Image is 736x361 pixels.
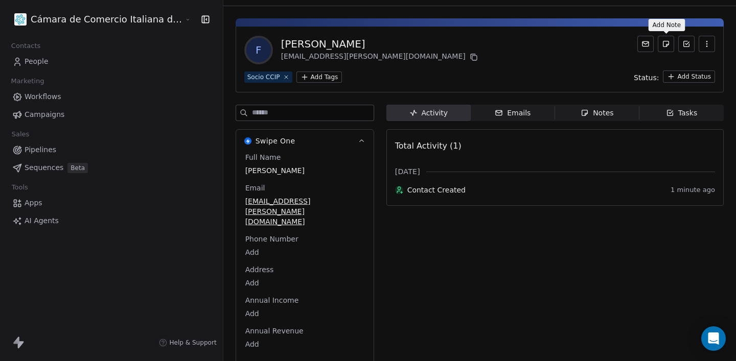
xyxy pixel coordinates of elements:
a: Apps [8,195,215,211]
p: Add Note [653,21,681,29]
span: Help & Support [169,339,216,347]
span: AI Agents [25,215,59,226]
span: Contact Created [407,185,666,195]
div: Open Intercom Messenger [701,326,726,351]
span: Swipe One [256,136,295,146]
a: People [8,53,215,70]
span: 1 minute ago [671,186,715,194]
a: SequencesBeta [8,159,215,176]
a: Campaigns [8,106,215,123]
span: [PERSON_NAME] [245,165,364,176]
span: Marketing [7,74,49,89]
div: Notes [581,108,613,118]
div: Tasks [666,108,698,118]
button: Add Status [663,70,715,83]
button: Cámara de Comercio Italiana del [GEOGRAPHIC_DATA] [12,11,177,28]
span: [EMAIL_ADDRESS][PERSON_NAME][DOMAIN_NAME] [245,196,364,227]
span: Sales [7,127,34,142]
span: People [25,56,49,67]
img: WhatsApp%20Image%202021-08-27%20at%2009.37.39.png [14,13,27,26]
div: Emails [495,108,531,118]
span: [DATE] [395,166,420,177]
span: Tools [7,180,32,195]
span: Add [245,339,364,349]
a: AI Agents [8,212,215,229]
span: Campaigns [25,109,64,120]
button: Add Tags [296,71,342,83]
a: Help & Support [159,339,216,347]
span: Pipelines [25,145,56,155]
span: Add [245,247,364,257]
span: Status: [634,73,659,83]
a: Pipelines [8,141,215,158]
div: [EMAIL_ADDRESS][PERSON_NAME][DOMAIN_NAME] [281,51,480,63]
span: Beta [67,163,88,173]
span: Phone Number [243,234,301,244]
button: Swipe OneSwipe One [236,130,374,152]
span: Address [243,264,276,275]
span: Apps [25,198,42,208]
span: Workflows [25,91,61,102]
span: Add [245,308,364,319]
div: [PERSON_NAME] [281,37,480,51]
span: Full Name [243,152,283,162]
span: Email [243,183,267,193]
span: Sequences [25,162,63,173]
a: Workflows [8,88,215,105]
span: Annual Income [243,295,301,305]
span: Add [245,278,364,288]
span: Contacts [7,38,45,54]
span: Total Activity (1) [395,141,462,151]
span: F [246,38,271,62]
span: Cámara de Comercio Italiana del [GEOGRAPHIC_DATA] [31,13,182,26]
img: Swipe One [244,137,251,145]
div: Socio CCIP [247,73,280,82]
span: Annual Revenue [243,326,306,336]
